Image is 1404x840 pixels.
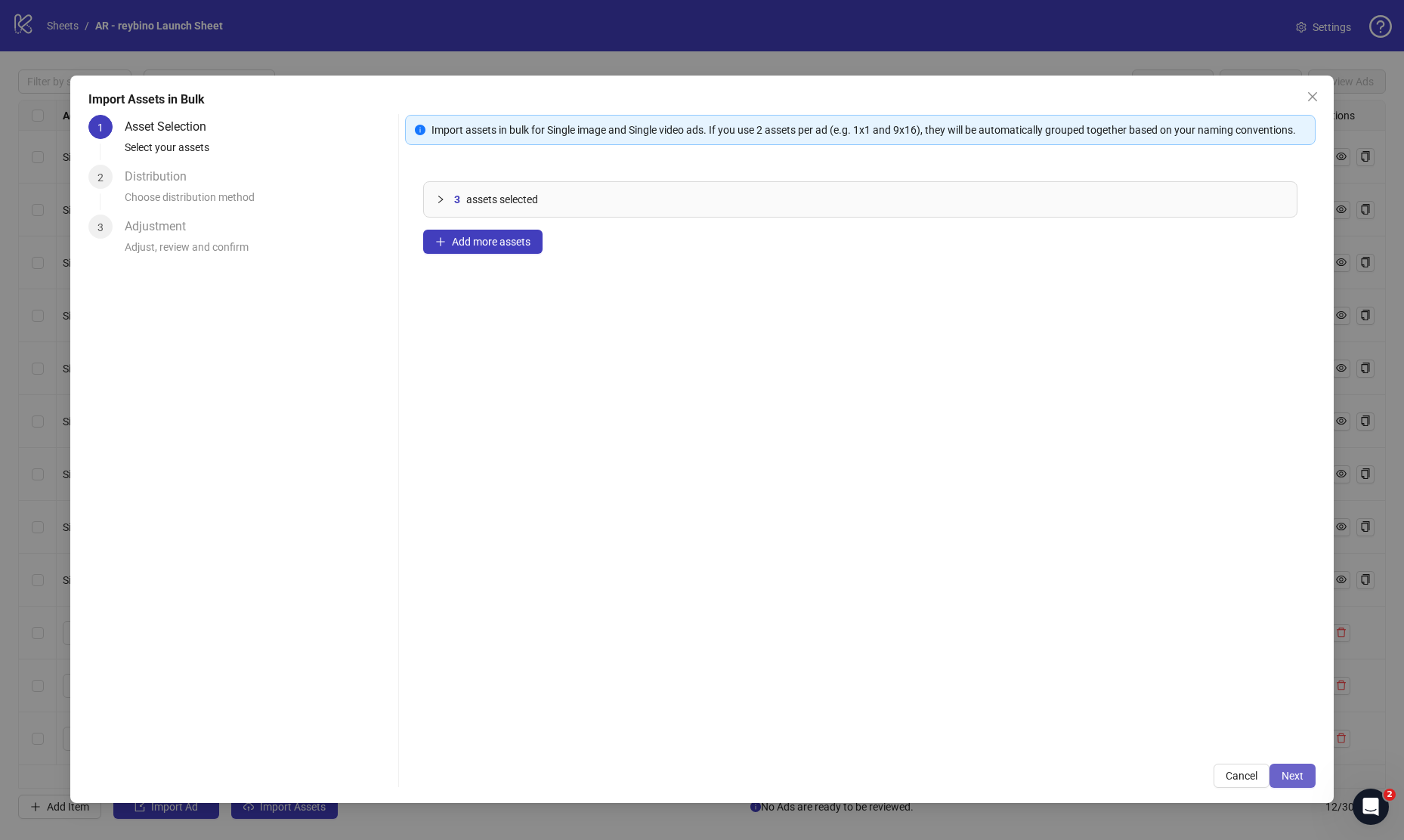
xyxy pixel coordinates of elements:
span: 3 [97,221,104,233]
div: Adjust, review and confirm [125,239,392,264]
span: Add more assets [452,236,530,248]
button: Add more assets [423,230,543,254]
div: Distribution [125,165,199,189]
div: Choose distribution method [125,189,392,215]
span: assets selected [466,191,538,208]
span: Next [1282,770,1303,782]
div: Import assets in bulk for Single image and Single video ads. If you use 2 assets per ad (e.g. 1x1... [431,122,1306,138]
span: plus [435,236,446,247]
div: Adjustment [125,215,198,239]
span: close [1307,91,1319,103]
span: 3 [454,191,460,208]
span: 1 [97,122,104,134]
span: collapsed [436,195,445,204]
span: Cancel [1226,770,1257,782]
iframe: Intercom live chat [1353,789,1389,825]
button: Next [1269,764,1316,788]
span: 2 [1384,789,1396,801]
div: Select your assets [125,139,392,165]
button: Cancel [1214,764,1269,788]
button: Close [1300,85,1325,109]
div: Import Assets in Bulk [88,91,1316,109]
div: 3assets selected [424,182,1297,217]
span: 2 [97,171,104,184]
span: info-circle [415,125,425,135]
div: Asset Selection [125,115,218,139]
